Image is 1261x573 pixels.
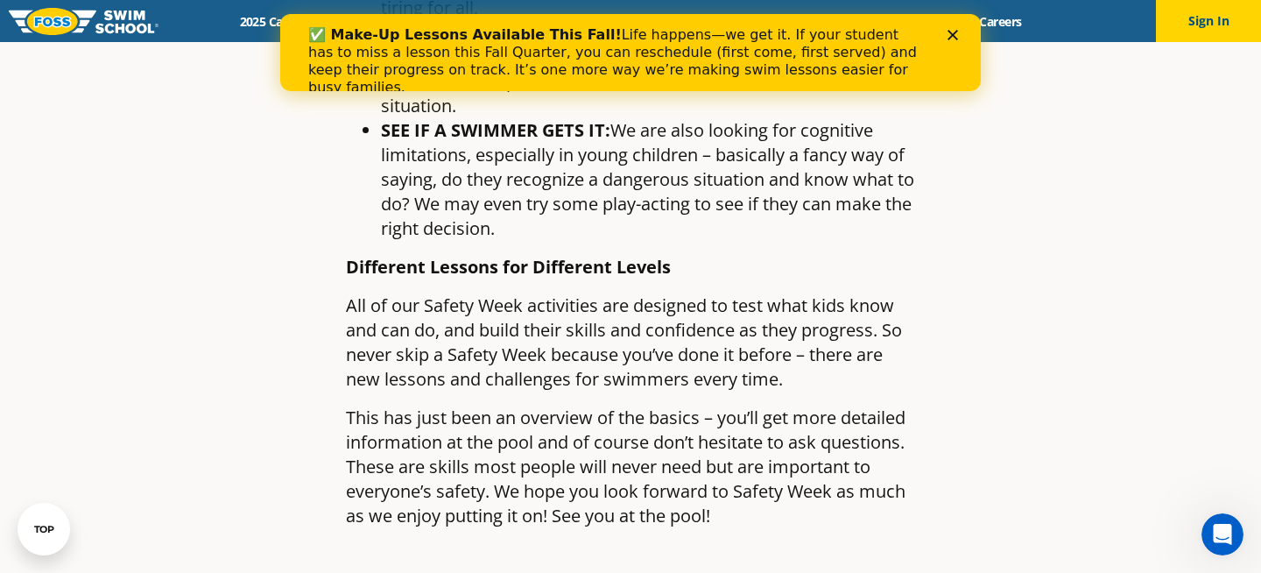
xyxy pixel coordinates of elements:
[909,13,964,30] a: Blog
[34,524,54,535] div: TOP
[280,14,981,91] iframe: Intercom live chat banner
[1201,513,1243,555] iframe: Intercom live chat
[28,12,342,29] b: ✅ Make-Up Lessons Available This Fall!
[723,13,909,30] a: Swim Like [PERSON_NAME]
[381,118,915,241] li: We are also looking for cognitive limitations, especially in young children – basically a fancy w...
[28,12,645,82] div: Life happens—we get it. If your student has to miss a lesson this Fall Quarter, you can reschedul...
[224,13,334,30] a: 2025 Calendar
[346,255,671,279] strong: Different Lessons for Different Levels
[667,16,685,26] div: Close
[9,8,159,35] img: FOSS Swim School Logo
[334,13,407,30] a: Schools
[964,13,1037,30] a: Careers
[407,13,560,30] a: Swim Path® Program
[561,13,724,30] a: About [PERSON_NAME]
[346,406,915,528] p: This has just been an overview of the basics – you’ll get more detailed information at the pool a...
[346,294,915,392] p: All of our Safety Week activities are designed to test what kids know and can do, and build their...
[381,118,610,142] strong: SEE IF A SWIMMER GETS IT:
